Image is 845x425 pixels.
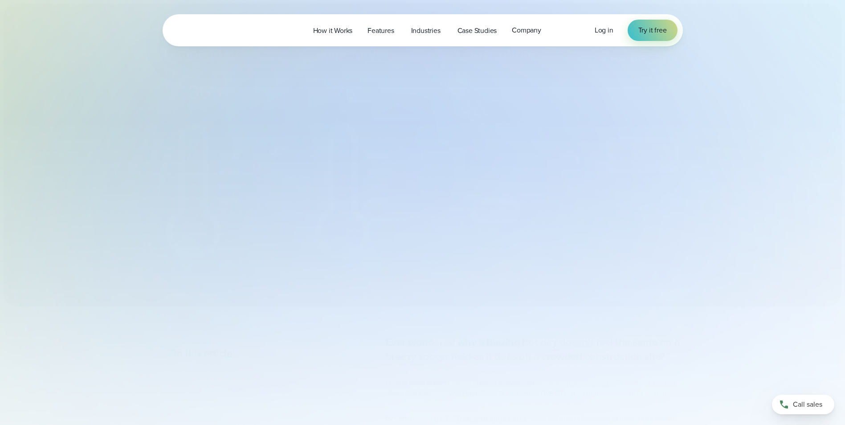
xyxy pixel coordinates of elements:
[512,25,541,36] span: Company
[793,399,822,410] span: Call sales
[595,25,613,35] span: Log in
[638,25,667,36] span: Try it free
[595,25,613,36] a: Log in
[306,21,360,40] a: How it Works
[628,20,678,41] a: Try it free
[313,25,353,36] span: How it Works
[772,395,834,414] a: Call sales
[411,25,441,36] span: Industries
[457,25,497,36] span: Case Studies
[450,21,505,40] a: Case Studies
[367,25,394,36] span: Features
